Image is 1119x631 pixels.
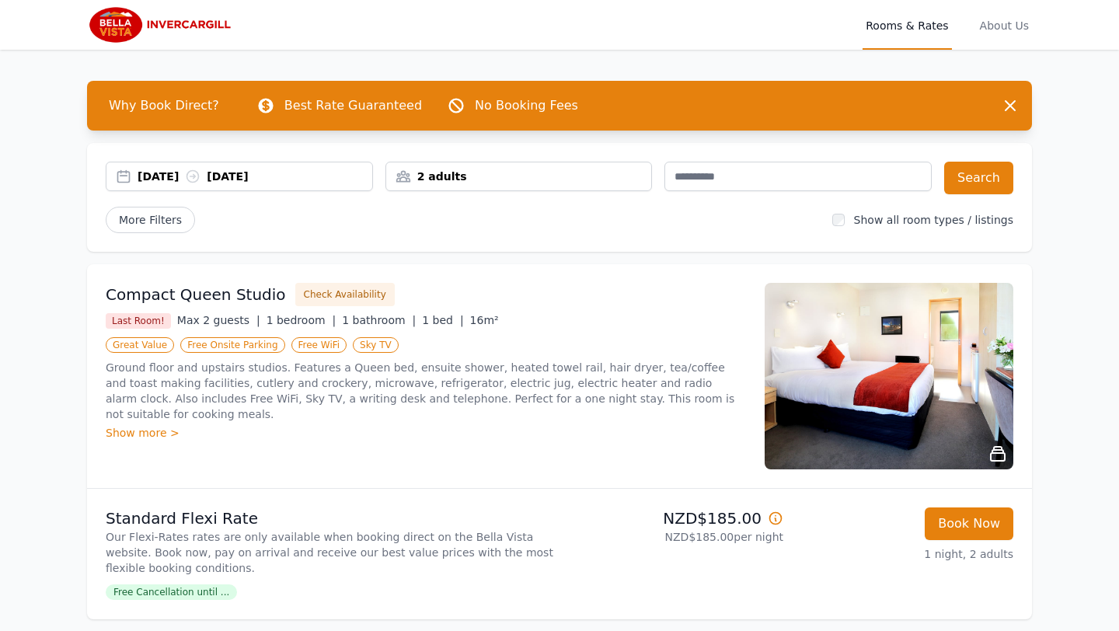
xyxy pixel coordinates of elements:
button: Check Availability [295,283,395,306]
div: [DATE] [DATE] [138,169,372,184]
div: Show more > [106,425,746,441]
p: NZD$185.00 per night [566,529,783,545]
span: Free Cancellation until ... [106,584,237,600]
label: Show all room types / listings [854,214,1013,226]
span: Why Book Direct? [96,90,232,121]
img: Bella Vista Invercargill [87,6,237,44]
span: 1 bathroom | [342,314,416,326]
span: 16m² [470,314,499,326]
p: Best Rate Guaranteed [284,96,422,115]
p: Ground floor and upstairs studios. Features a Queen bed, ensuite shower, heated towel rail, hair ... [106,360,746,422]
span: Last Room! [106,313,171,329]
span: 1 bed | [422,314,463,326]
h3: Compact Queen Studio [106,284,286,305]
span: Free WiFi [291,337,347,353]
button: Search [944,162,1013,194]
div: 2 adults [386,169,652,184]
span: Max 2 guests | [177,314,260,326]
p: 1 night, 2 adults [796,546,1013,562]
span: 1 bedroom | [267,314,336,326]
span: Great Value [106,337,174,353]
p: Our Flexi-Rates rates are only available when booking direct on the Bella Vista website. Book now... [106,529,553,576]
span: More Filters [106,207,195,233]
p: No Booking Fees [475,96,578,115]
span: Free Onsite Parking [180,337,284,353]
button: Book Now [925,507,1013,540]
p: NZD$185.00 [566,507,783,529]
p: Standard Flexi Rate [106,507,553,529]
span: Sky TV [353,337,399,353]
